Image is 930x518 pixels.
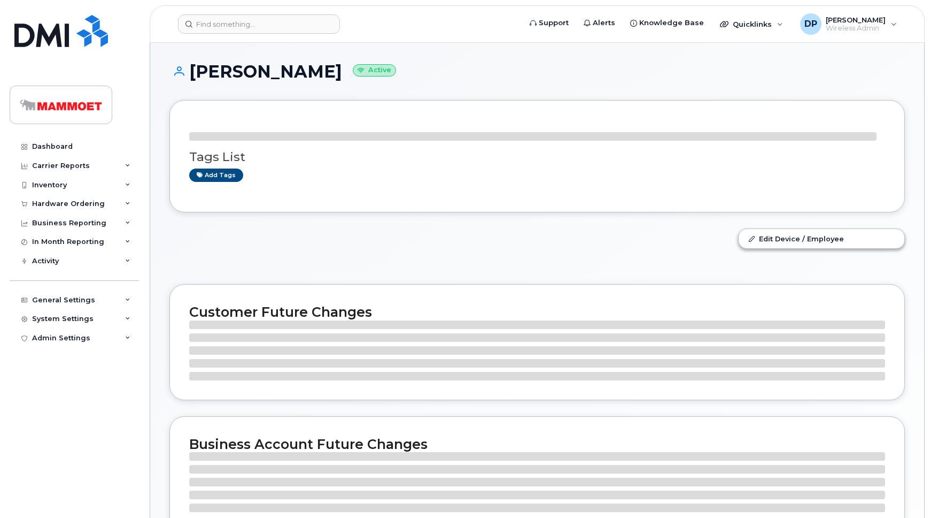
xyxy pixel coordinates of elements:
small: Active [353,64,396,77]
a: Edit Device / Employee [739,229,904,248]
h3: Tags List [189,150,885,164]
h2: Customer Future Changes [189,304,885,320]
a: Add tags [189,169,243,182]
h2: Business Account Future Changes [189,436,885,452]
h1: [PERSON_NAME] [169,62,905,81]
